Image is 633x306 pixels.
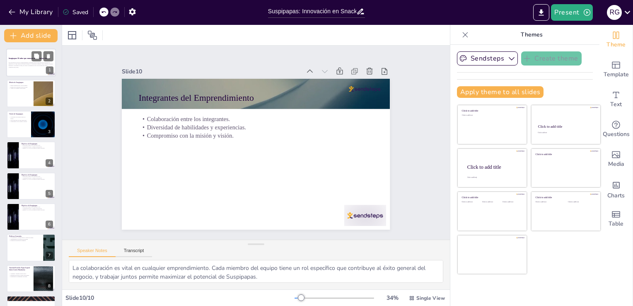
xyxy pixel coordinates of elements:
p: Ser reconocidos por sabor innovador. [9,119,29,121]
p: Posicionar la marca en el mercado local. [21,175,53,177]
p: Variedad Estrella: Papas Espiral Sabor Limón Mandarina [9,267,31,271]
div: Click to add title [536,153,595,155]
p: [MEDICAL_DATA] con nuevos sabores cada año. [21,178,53,180]
button: Apply theme to all slides [457,86,544,98]
div: 2 [46,97,53,105]
p: Crujientes y bañadas en sabor único. [9,273,31,274]
p: Garantizar frescura y calidad en producción. [21,146,53,148]
p: Compromiso con la misión y visión. [224,32,302,252]
p: Uso [PERSON_NAME] frescas y aceites de calidad. [9,237,41,239]
span: Position [87,30,97,40]
div: Change the overall theme [599,25,633,55]
button: Duplicate Slide [31,51,41,61]
p: Integrantes del Emprendimiento [258,43,341,265]
p: Objetivos de Suspipapas [21,143,53,145]
div: Click to add text [462,201,481,203]
button: Sendsteps [457,51,518,66]
p: [MEDICAL_DATA] con nuevos sabores cada año. [21,148,53,149]
div: Click to add title [538,124,593,129]
div: 34 % [382,294,402,302]
p: Atraer a los clientes con diversión. [9,87,31,89]
p: Posicionar la marca en el mercado local. [21,206,53,208]
div: Get real-time input from your audience [599,114,633,144]
p: Garantizar frescura y calidad en producción. [21,177,53,179]
button: Transcript [116,248,152,257]
div: Add images, graphics, shapes or video [599,144,633,174]
span: Charts [607,191,625,200]
p: Compromiso con la calidad y servicio. [9,121,29,122]
div: 8 [7,265,56,292]
p: Mantenimiento de normas de inocuidad. [9,238,41,240]
div: Saved [63,8,88,16]
div: 8 [46,282,53,290]
div: 5 [7,172,56,200]
button: My Library [6,5,56,19]
p: Diferenciación frente a papas tradicionales. [9,274,31,276]
p: Posicionar la marca en el mercado local. [21,145,53,146]
div: Click to add title [467,164,520,170]
div: R G [607,5,622,20]
div: 4 [46,159,53,167]
span: Text [610,100,622,109]
div: Click to add title [536,196,595,199]
span: Questions [603,130,630,139]
p: Colaboración entre los integrantes. [240,38,318,257]
div: 5 [46,190,53,197]
div: Click to add text [503,201,521,203]
div: 3 [7,111,56,138]
div: Click to add text [482,201,501,203]
p: Brindar una experiencia única de sabor. [9,86,31,88]
div: Slide 10 / 10 [65,294,295,302]
button: Present [551,4,592,21]
button: Delete Slide [43,51,53,61]
p: Objetivos de Suspipapas [21,173,53,176]
div: Click to add text [536,201,562,203]
span: Media [608,160,624,169]
p: Themes [472,25,591,45]
p: [MEDICAL_DATA] con nuevos sabores cada año. [21,209,53,211]
span: Template [604,70,629,79]
p: Objetivos de Suspipapas [21,204,53,207]
span: Single View [416,295,445,301]
p: Políticas Generales [9,235,41,238]
p: Convertirse en la marca líder en la región. [9,116,29,119]
div: 2 [7,80,56,107]
p: Misión de Suspipapas [9,81,31,83]
div: Click to add title [462,196,521,199]
div: Add charts and graphs [599,174,633,204]
button: Export to PowerPoint [533,4,549,21]
p: Garantizar frescura y calidad en producción. [21,208,53,209]
div: Click to add text [568,201,594,203]
p: Ofrecer papas frescas y de alta calidad. [9,85,31,86]
div: Click to add text [538,132,593,134]
div: Add a table [599,204,633,234]
div: 6 [46,221,53,228]
p: Posibilidad de condimentar con salsas. [9,276,31,277]
div: 4 [7,141,56,169]
button: R G [607,4,622,21]
p: Visión de Suspipapas [9,113,29,115]
div: 7 [46,252,53,259]
div: Click to add title [462,109,521,112]
p: Esta presentación aborda el emprendimiento Suspipapas, que se especializa en la producción [PERSO... [9,62,53,66]
textarea: La colaboración es vital en cualquier emprendimiento. Cada miembro del equipo tiene un rol especí... [69,260,443,283]
div: Layout [65,29,79,42]
p: Promoción de prácticas sostenibles. [9,240,41,242]
div: Click to add body [467,177,519,178]
span: Theme [606,40,626,49]
strong: Suspipapas: El sabor que enamora desde el primer bocado [9,58,50,59]
button: Add slide [4,29,58,42]
div: 7 [7,234,56,261]
span: Table [609,219,623,228]
div: Slide 10 [306,36,369,208]
div: Add text boxes [599,85,633,114]
div: Click to add text [462,114,521,117]
button: Create theme [521,51,582,66]
p: Generated with [URL] [9,66,53,68]
div: 6 [7,203,56,231]
button: Speaker Notes [69,248,116,257]
div: 1 [6,49,56,77]
div: 1 [46,67,53,74]
div: Add ready made slides [599,55,633,85]
p: Diversidad de habilidades y experiencias. [232,35,310,255]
